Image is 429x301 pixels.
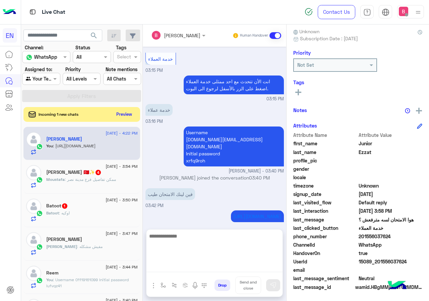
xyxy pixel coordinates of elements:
[46,203,68,209] h5: Batoot
[96,170,101,175] span: 4
[25,66,52,73] label: Assigned to:
[106,163,137,169] span: [DATE] - 3:54 PM
[36,177,43,183] img: WhatsApp
[161,283,166,288] img: select flow
[65,177,116,182] span: ممكن تفاصيل فرع مدينة نصر
[145,174,284,181] p: [PERSON_NAME] joined the conversation
[158,280,169,291] button: select flow
[184,127,284,166] p: 13/9/2025, 3:40 PM
[399,7,408,16] img: userImage
[172,283,177,288] img: Trigger scenario
[145,188,195,200] p: 13/9/2025, 3:42 PM
[22,90,141,102] button: Apply Filters
[318,5,355,19] a: Contact Us
[36,244,43,250] img: WhatsApp
[293,182,357,189] span: timezone
[214,280,230,291] button: Drop
[359,258,423,265] span: 15089_201556037624
[363,8,371,16] img: tab
[36,143,43,150] img: WhatsApp
[145,104,173,116] p: 13/9/2025, 3:16 PM
[359,165,423,172] span: null
[359,149,423,156] span: Ezzat
[65,66,81,73] label: Priority
[116,53,131,62] div: Select
[359,216,423,223] span: هوا الامتحان لسه مترفعش ؟
[26,266,41,281] img: defaultAdmin.png
[293,28,319,35] span: Unknown
[53,143,96,148] span: https://englishcapsules.net/lms/student/tc/tests/test/77964/view
[46,177,65,182] span: Moustafa
[266,96,284,102] span: 03:15 PM
[293,79,422,85] h6: Tags
[46,277,53,282] span: You
[26,232,41,247] img: defaultAdmin.png
[145,68,163,73] span: 03:15 PM
[305,8,313,16] img: spinner
[293,241,357,248] span: ChannelId
[191,282,199,290] img: send voice note
[293,258,357,265] span: UserId
[183,283,188,288] img: create order
[28,8,37,16] img: tab
[46,143,53,148] span: You
[26,132,41,147] img: defaultAdmin.png
[414,8,422,16] img: profile
[77,244,103,249] span: مفيش مشكله
[293,165,357,172] span: gender
[25,44,44,51] label: Channel:
[116,44,126,51] label: Tags
[36,210,43,217] img: WhatsApp
[229,168,284,174] span: [PERSON_NAME] - 03:40 PM
[62,203,67,209] span: 1
[359,174,423,181] span: null
[235,277,261,294] button: Send and close
[359,182,423,189] span: Unknown
[405,108,410,113] img: notes
[39,111,78,117] span: Incoming 1 new chats
[359,199,423,206] span: Default reply
[42,8,65,17] p: Live Chat
[145,203,164,208] span: 03:42 PM
[231,210,284,222] p: 13/9/2025, 3:46 PM
[359,224,423,232] span: خدمة العملاء
[359,191,423,198] span: 2025-07-06T14:20:21.1Z
[106,197,137,203] span: [DATE] - 3:50 PM
[270,282,277,289] img: send message
[293,284,354,291] span: last_message_id
[106,264,137,270] span: [DATE] - 3:44 PM
[114,109,135,119] button: Preview
[46,210,59,215] span: Batoot
[359,275,423,282] span: 0
[385,274,409,298] img: hulul-logo.png
[26,165,41,180] img: defaultAdmin.png
[59,210,70,215] span: اوكيه
[359,266,423,273] span: null
[233,213,282,219] a: [URL][DOMAIN_NAME]
[240,33,268,38] small: Human Handover
[359,140,423,147] span: Junior
[360,5,374,19] a: tab
[145,119,163,124] span: 03:16 PM
[293,149,357,156] span: last_name
[36,277,43,284] img: WhatsApp
[46,270,59,276] h5: Reem
[293,50,311,56] h6: Priority
[359,250,423,257] span: true
[75,44,90,51] label: Status
[46,244,77,249] span: [PERSON_NAME]
[293,199,357,206] span: last_visited_flow
[169,280,180,291] button: Trigger scenario
[293,224,357,232] span: last_clicked_button
[359,207,423,214] span: 2025-09-13T12:58:27.514Z
[3,5,16,19] img: Logo
[293,191,357,198] span: signup_date
[382,8,389,16] img: tab
[46,136,82,142] h5: Junior Ezzat
[293,132,357,139] span: Attribute Name
[149,282,158,290] img: send attachment
[293,216,357,223] span: last_message
[46,169,102,175] h5: Moustafa Elturki 🇹🇷✨
[184,76,284,94] p: 13/9/2025, 3:15 PM
[86,30,102,44] button: search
